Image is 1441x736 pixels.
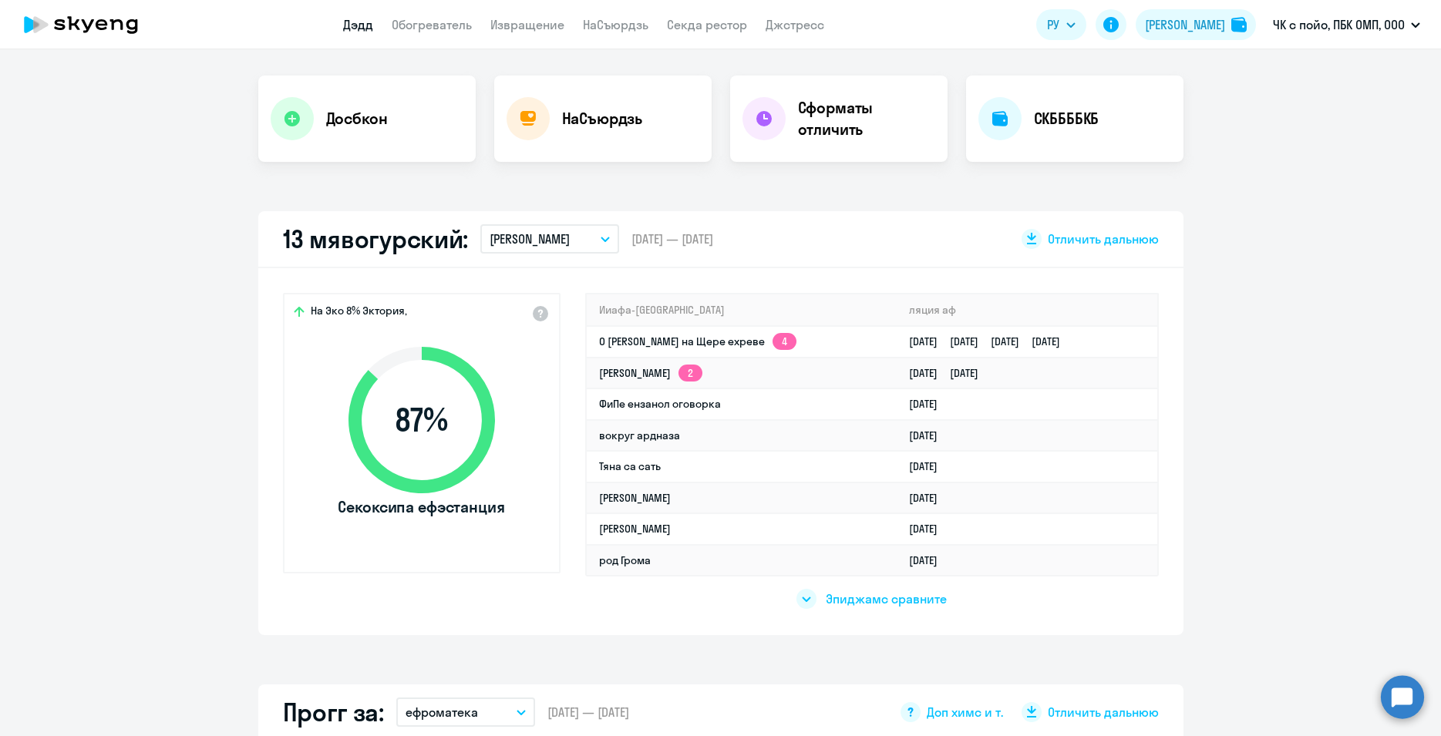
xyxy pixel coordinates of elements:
[599,522,671,536] a: [PERSON_NAME]
[311,304,407,322] span: На Эко 8% Эктория,
[1265,6,1428,43] button: ЧК с пойо, ПБК ОМП, ООО
[909,397,950,411] a: [DATE]
[897,294,1157,326] th: ляция аф
[1048,704,1159,721] span: Отличить дальнюю
[587,294,897,326] th: Ииафа-[GEOGRAPHIC_DATA]
[396,697,535,727] button: ефроматека
[909,459,950,473] a: [DATE]
[283,697,384,728] h2: Прогг за:
[766,17,824,32] a: Джстресс
[392,17,472,32] a: Обогреватель
[599,491,671,505] a: [PERSON_NAME]
[678,365,702,381] app-skyeng-badge: 2
[631,230,713,247] span: [DATE] — [DATE]
[909,522,950,536] a: [DATE]
[1136,9,1256,40] button: [PERSON_NAME]баланс
[326,108,388,129] h4: Досбкон
[909,553,950,567] a: [DATE]
[909,491,950,505] a: [DATE]
[667,17,747,32] a: Секда рестор
[599,459,661,473] a: Тяна са сать
[1048,230,1159,247] span: Отличить дальнюю
[927,704,1003,721] span: Доп химс и т.
[599,366,702,380] a: [PERSON_NAME]2
[909,428,950,442] a: [DATE]
[1047,15,1059,34] span: РУ
[1034,108,1099,129] h4: СКББББКБ
[547,704,629,721] span: [DATE] — [DATE]
[798,97,935,140] h4: Сформаты отличить
[599,334,796,348] a: О [PERSON_NAME] на Щере ехреве4
[826,590,947,607] span: Эпиджамс сравните
[909,334,1072,348] a: [DATE][DATE][DATE][DATE]
[599,553,651,567] a: род Грома
[1036,9,1086,40] button: РУ
[599,397,721,411] a: ФиПе ензанол оговорка
[406,703,478,721] p: ефроматека
[1231,17,1247,32] img: баланс
[490,230,570,248] p: [PERSON_NAME]
[1145,15,1225,34] div: [PERSON_NAME]
[283,223,469,254] h2: 13 мявогурский:
[583,17,648,32] a: НаСъюрдзь
[773,333,796,350] app-skyeng-badge: 4
[599,428,680,442] a: вокруг ардназа
[343,17,373,32] a: Дэдд
[480,224,619,254] button: [PERSON_NAME]
[1273,15,1405,34] p: ЧК с пойо, ПБК ОМП, ООО
[333,402,510,439] span: 87 %
[490,17,564,32] a: Извращение
[562,108,643,129] h4: НаСъюрдзь
[909,366,991,380] a: [DATE][DATE]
